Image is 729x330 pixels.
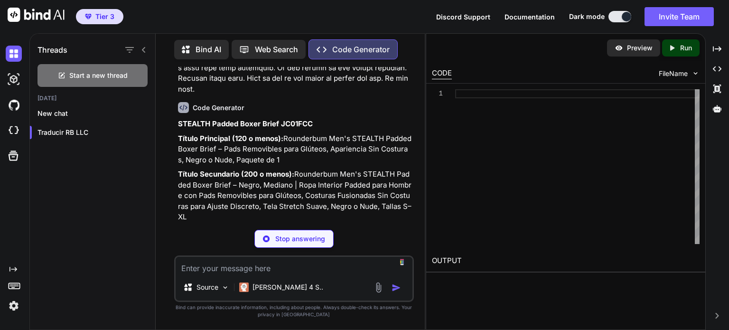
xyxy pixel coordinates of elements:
[436,12,490,22] button: Discord Support
[505,12,555,22] button: Documentation
[627,43,653,53] p: Preview
[392,283,401,292] img: icon
[37,109,155,118] p: New chat
[69,71,128,80] span: Start a new thread
[373,282,384,293] img: attachment
[178,134,283,143] strong: Título Principal (120 o menos):
[178,169,412,223] p: Rounderbum Men's STEALTH Padded Boxer Brief – Negro, Mediano | Ropa Interior Padded para Hombre c...
[255,44,298,55] p: Web Search
[432,68,452,79] div: CODE
[196,283,218,292] p: Source
[680,43,692,53] p: Run
[8,8,65,22] img: Bind AI
[178,133,412,166] p: Rounderbum Men's STEALTH Padded Boxer Brief – Pads Removibles para Glúteos, Apariencia Sin Costur...
[6,97,22,113] img: githubDark
[6,123,22,139] img: cloudideIcon
[692,69,700,77] img: chevron down
[76,9,123,24] button: premiumTier 3
[569,12,605,21] span: Dark mode
[37,44,67,56] h1: Threads
[6,71,22,87] img: darkAi-studio
[432,89,443,98] div: 1
[6,46,22,62] img: darkChat
[174,304,414,318] p: Bind can provide inaccurate information, including about people. Always double-check its answers....
[178,119,313,128] strong: STEALTH Padded Boxer Brief JC01FCC
[85,14,92,19] img: premium
[239,283,249,292] img: Claude 4 Sonnet
[615,44,623,52] img: preview
[659,69,688,78] span: FileName
[6,298,22,314] img: settings
[221,283,229,292] img: Pick Models
[505,13,555,21] span: Documentation
[645,7,714,26] button: Invite Team
[95,12,114,21] span: Tier 3
[252,283,323,292] p: [PERSON_NAME] 4 S..
[193,103,244,113] h6: Code Generator
[37,128,155,137] p: Traducir RB LLC
[436,13,490,21] span: Discord Support
[178,170,294,179] strong: Título Secundario (200 o menos):
[30,94,155,102] h2: [DATE]
[332,44,390,55] p: Code Generator
[426,250,705,272] h2: OUTPUT
[275,234,325,244] p: Stop answering
[196,44,221,55] p: Bind AI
